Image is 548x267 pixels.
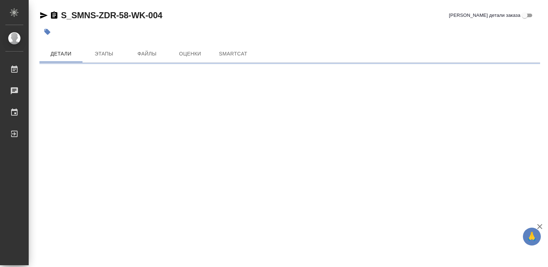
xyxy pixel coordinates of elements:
[526,229,538,244] span: 🙏
[130,49,164,58] span: Файлы
[523,228,541,246] button: 🙏
[87,49,121,58] span: Этапы
[216,49,250,58] span: SmartCat
[39,24,55,40] button: Добавить тэг
[449,12,520,19] span: [PERSON_NAME] детали заказа
[50,11,58,20] button: Скопировать ссылку
[39,11,48,20] button: Скопировать ссылку для ЯМессенджера
[173,49,207,58] span: Оценки
[44,49,78,58] span: Детали
[61,10,162,20] a: S_SMNS-ZDR-58-WK-004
